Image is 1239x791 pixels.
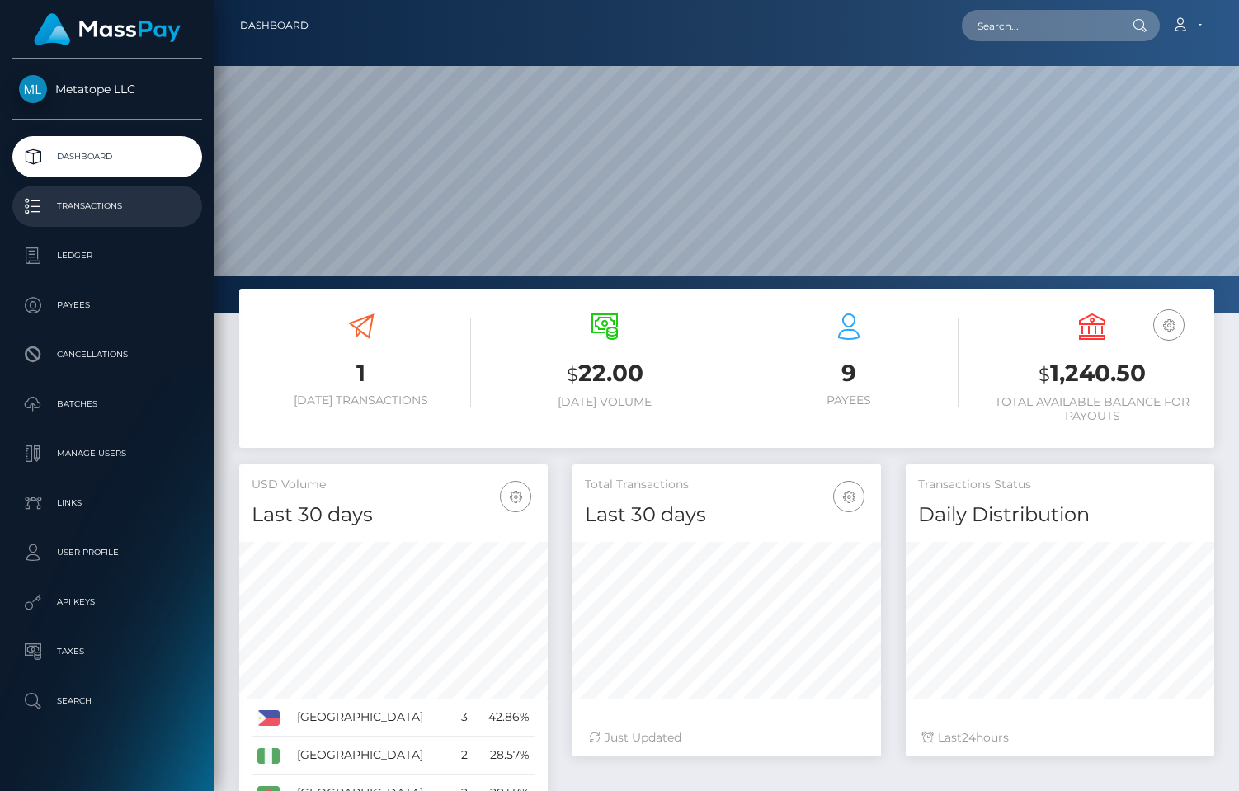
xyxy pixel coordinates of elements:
small: $ [1039,363,1050,386]
a: Payees [12,285,202,326]
h3: 1,240.50 [983,357,1203,391]
span: 24 [962,730,976,745]
a: Manage Users [12,433,202,474]
h3: 9 [739,357,959,389]
small: $ [567,363,578,386]
td: [GEOGRAPHIC_DATA] [291,737,452,775]
td: [GEOGRAPHIC_DATA] [291,699,452,737]
h5: Total Transactions [585,477,869,493]
p: Links [19,491,196,516]
h6: [DATE] Transactions [252,393,471,407]
td: 42.86% [473,699,535,737]
a: Links [12,483,202,524]
h5: USD Volume [252,477,535,493]
a: Cancellations [12,334,202,375]
img: PH.png [257,710,280,725]
img: MassPay Logo [34,13,181,45]
p: Transactions [19,194,196,219]
td: 2 [452,737,473,775]
h6: Total Available Balance for Payouts [983,395,1203,423]
a: Taxes [12,631,202,672]
h4: Daily Distribution [918,501,1202,530]
p: Search [19,689,196,713]
img: NG.png [257,748,280,763]
a: Ledger [12,235,202,276]
td: 3 [452,699,473,737]
h6: [DATE] Volume [496,395,715,409]
img: Metatope LLC [19,75,47,103]
a: API Keys [12,581,202,623]
p: API Keys [19,590,196,614]
p: User Profile [19,540,196,565]
a: Dashboard [12,136,202,177]
div: Just Updated [589,729,864,746]
input: Search... [962,10,1117,41]
h3: 22.00 [496,357,715,391]
a: Transactions [12,186,202,227]
p: Dashboard [19,144,196,169]
p: Batches [19,392,196,417]
a: Batches [12,384,202,425]
a: User Profile [12,532,202,573]
span: Metatope LLC [12,82,202,97]
div: Last hours [922,729,1198,746]
h6: Payees [739,393,959,407]
h4: Last 30 days [585,501,869,530]
p: Ledger [19,243,196,268]
p: Taxes [19,639,196,664]
p: Manage Users [19,441,196,466]
a: Dashboard [240,8,309,43]
p: Cancellations [19,342,196,367]
h4: Last 30 days [252,501,535,530]
h5: Transactions Status [918,477,1202,493]
a: Search [12,680,202,722]
p: Payees [19,293,196,318]
td: 28.57% [473,737,535,775]
h3: 1 [252,357,471,389]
